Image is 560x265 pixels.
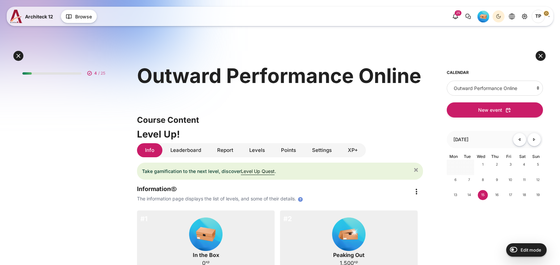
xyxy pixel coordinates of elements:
button: Languages [506,10,518,22]
span: 23 [492,205,502,215]
a: XP+ [340,143,366,158]
span: / 25 [98,70,105,76]
a: Info [137,143,162,158]
span: 16 [492,190,502,200]
span: 3 [506,160,516,170]
span: 21 [464,205,474,215]
div: Peaking Out [333,251,365,259]
span: 26 [533,205,543,215]
div: #2 [283,214,292,224]
span: 13 [450,190,460,200]
h3: Course Content [137,115,423,125]
h2: Level Up! [137,128,423,140]
span: 19 [533,190,543,200]
a: 4 / 25 [17,63,113,80]
div: #1 [140,214,148,224]
button: Light Mode Dark Mode [493,10,505,22]
button: Browse [61,10,97,23]
span: 14 [464,190,474,200]
a: Report [209,143,241,158]
span: 15 [478,190,488,200]
div: In the Box [193,251,219,259]
i: Help with Information [297,196,303,202]
span: 6 [450,175,460,185]
span: Tue [464,154,471,159]
span: 25 [519,205,529,215]
span: 8 [478,175,488,185]
div: Show notification window with 25 new notifications [449,10,461,22]
h5: Calendar [447,70,543,75]
span: Browse [75,13,92,20]
span: 11 [519,175,529,185]
span: 4 [94,70,97,76]
h3: [DATE] [453,137,468,143]
button: New event [447,102,543,117]
div: Take gamification to the next level, discover . [142,168,413,175]
span: 24 [506,205,516,215]
span: 9 [492,175,502,185]
img: A12 [10,10,22,23]
span: 20 [450,205,460,215]
span: New event [478,106,502,113]
a: Levels [241,143,273,158]
td: Today [474,190,488,205]
div: The information page displays the list of levels, and some of their details. [137,195,404,202]
span: 2 [492,160,502,170]
a: Level Up Quest [241,168,275,174]
a: Site administration [519,10,531,22]
span: Fri [506,154,511,159]
span: Thu [491,154,499,159]
div: Level #1 [477,10,489,22]
span: xp [354,261,358,263]
div: Level #2 [332,216,366,251]
img: Level #1 [189,217,223,251]
span: xp [205,261,209,263]
span: 12 [533,175,543,185]
img: Dismiss notice [414,168,418,172]
span: Edit mode [521,247,541,253]
a: Points [273,143,304,158]
span: Sun [532,154,540,159]
a: Leaderboard [162,143,209,158]
span: Sat [519,154,526,159]
span: 17 [506,190,516,200]
span: 10 [506,175,516,185]
a: Help [296,196,305,202]
span: 7 [464,175,474,185]
span: 1 [478,160,488,170]
span: Wed [477,154,485,159]
div: 25 [455,10,461,16]
span: Thanyaphon Pongpaichet [532,10,545,23]
a: A12 A12 Architeck 12 [10,10,56,23]
div: Dark Mode [494,11,504,21]
h3: Information [137,185,404,193]
img: Level #1 [477,11,489,22]
div: Level #1 [189,216,223,251]
span: 18 [519,190,529,200]
span: 22 [478,205,488,215]
span: This page is currently visible to students. [171,186,177,192]
span: Mon [449,154,458,159]
div: 16% [22,72,32,75]
a: Level #1 [475,10,492,22]
span: Architeck 12 [25,13,53,20]
span: 5 [533,160,543,170]
a: Settings [304,143,340,158]
span: 4 [519,160,529,170]
button: There are 0 unread conversations [462,10,474,22]
a: User menu [532,10,550,23]
img: Level #2 [332,217,366,251]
